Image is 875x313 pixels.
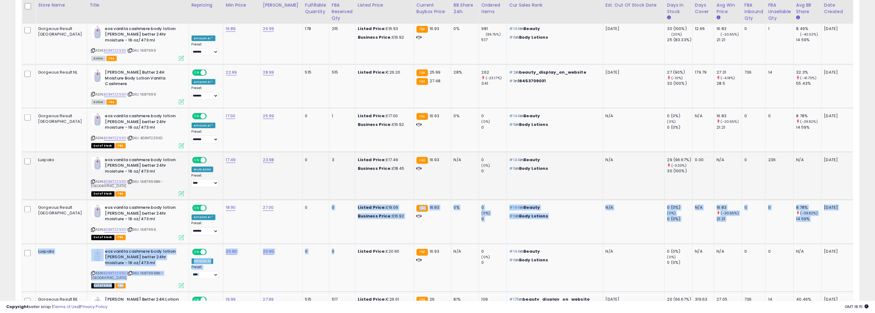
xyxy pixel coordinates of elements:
div: 0 [482,260,507,266]
div: Preset: [192,86,219,100]
div: 0 [482,157,507,163]
div: 0.00 [695,157,709,163]
div: 28.5 [717,81,742,86]
div: £16.92 [358,214,409,219]
span: OFF [206,249,215,255]
span: #6 [509,122,516,127]
div: £16.92 [358,122,409,127]
small: FBA [417,157,428,164]
div: 341 [482,81,507,86]
div: 0 [745,249,761,255]
div: 0 [305,113,324,119]
span: FBA [106,100,117,105]
span: All listings that are currently out of stock and unavailable for purchase on Amazon [91,283,115,289]
div: 0 [482,125,507,130]
div: Preset: [192,174,219,187]
div: N/A [695,249,709,255]
a: 27.00 [263,205,274,211]
b: Business Price: [358,213,392,219]
div: [DATE] [824,70,849,75]
strong: Copyright [6,304,29,310]
span: Body Lotions [519,122,548,127]
p: in [509,249,598,255]
div: 14.59% [796,125,821,130]
div: 55.43% [796,81,821,86]
span: 16.93 [430,26,440,32]
span: beauty_display_on_website [519,69,586,75]
p: in [509,214,598,219]
div: 14.59% [796,37,821,43]
p: in [509,113,598,119]
div: 0% [454,26,474,32]
div: 30 (100%) [667,81,692,86]
div: 0 [482,113,507,119]
small: FBA [417,70,428,76]
div: £17.49 [358,157,409,163]
p: in [509,157,598,163]
div: Gorgeous Result [GEOGRAPHIC_DATA] [38,205,82,216]
b: eos vanilla cashmere body lotion [PERSON_NAME] better 24hr moisture - 16 oz/473 ml [105,26,180,45]
b: Listed Price: [358,69,386,75]
span: 16453709031 [518,78,546,84]
p: N/A [606,205,660,211]
span: OFF [206,206,215,211]
span: ON [193,114,201,119]
div: 0 (0%) [667,125,692,130]
p: [DATE] [606,26,660,32]
img: 31+ACcHk+yL._SL40_.jpg [91,205,104,217]
div: 25 (83.33%) [667,37,692,43]
div: £16.92 [358,35,409,40]
span: All listings that are currently out of stock and unavailable for purchase on Amazon [91,191,115,197]
div: Date Created [824,2,851,15]
div: Multi ASINS [192,167,214,172]
div: 179.79 [695,70,709,75]
p: [DATE] [606,70,660,75]
div: 517 [482,37,507,43]
a: B08KT2Z93D [104,48,126,53]
span: Beauty [524,249,540,255]
div: 0% [454,205,474,211]
a: B08KT2Z93D [104,271,126,276]
span: ON [193,249,201,255]
b: eos vanilla cashmere body lotion [PERSON_NAME] better 24hr moisture - 16 oz/473 ml [105,205,180,224]
span: Body Lotions [519,165,548,171]
a: 22.99 [226,69,237,75]
div: £18.45 [358,166,409,171]
div: Gorgeous Result [GEOGRAPHIC_DATA] [38,113,82,124]
div: Title [90,2,186,8]
a: B08KT2Z93D [104,179,126,184]
b: Listed Price: [358,113,386,119]
span: | SKU: B08KT2Z93D [127,135,162,140]
div: Avg Win Price [717,2,739,15]
p: in [509,70,598,75]
span: OFF [206,70,215,75]
span: 2025-09-16 18:15 GMT [845,304,869,310]
small: (89.75%) [486,32,501,37]
small: (0%) [482,255,490,260]
small: (-41.73%) [800,75,817,80]
div: Cur Sales Rank [509,2,600,8]
div: 12.66 [695,26,709,32]
small: (-20.65%) [721,211,739,216]
span: OFF [206,157,215,163]
div: Days In Stock [667,2,690,15]
div: 0 (0%) [667,217,692,222]
div: 0 [482,205,507,211]
div: 8.78% [796,205,821,211]
b: Listed Price: [358,157,386,163]
span: #2 [509,69,516,75]
p: N/A [606,157,660,163]
div: 0 [482,168,507,174]
b: Listed Price: [358,26,386,32]
span: FBA [115,191,126,197]
span: #1 [509,78,514,84]
div: 30 (100%) [667,168,692,174]
div: ASIN: [91,249,184,288]
div: 215 [332,26,350,32]
div: 0 [768,249,789,255]
span: All listings currently available for purchase on Amazon [91,100,106,105]
div: N/A [695,205,709,211]
span: 16.93 [430,113,440,119]
small: (-42.02%) [800,32,818,37]
div: Amazon AI [192,259,213,264]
